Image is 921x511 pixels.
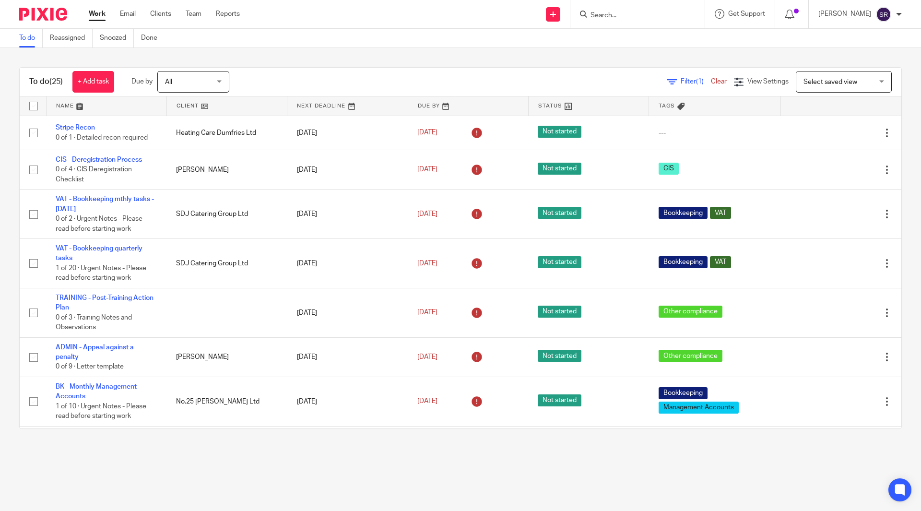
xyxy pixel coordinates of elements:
[287,239,408,288] td: [DATE]
[89,9,106,19] a: Work
[659,163,679,175] span: CIS
[131,77,153,86] p: Due by
[710,256,731,268] span: VAT
[216,9,240,19] a: Reports
[56,196,154,212] a: VAT - Bookkeeping mthly tasks - [DATE]
[659,350,722,362] span: Other compliance
[100,29,134,48] a: Snoozed
[659,387,708,399] span: Bookkeeping
[876,7,891,22] img: svg%3E
[417,398,437,405] span: [DATE]
[72,71,114,93] a: + Add task
[747,78,789,85] span: View Settings
[56,383,137,400] a: BK - Monthly Management Accounts
[287,377,408,426] td: [DATE]
[56,295,153,311] a: TRAINING - Post-Training Action Plan
[538,350,581,362] span: Not started
[56,364,124,370] span: 0 of 9 · Letter template
[538,256,581,268] span: Not started
[56,215,142,232] span: 0 of 2 · Urgent Notes - Please read before starting work
[659,207,708,219] span: Bookkeeping
[56,245,142,261] a: VAT - Bookkeeping quarterly tasks
[287,426,408,475] td: [DATE]
[166,426,287,475] td: [PERSON_NAME] Lodge Enterprises Ltd
[19,8,67,21] img: Pixie
[590,12,676,20] input: Search
[166,150,287,189] td: [PERSON_NAME]
[166,337,287,377] td: [PERSON_NAME]
[659,256,708,268] span: Bookkeeping
[538,207,581,219] span: Not started
[56,344,134,360] a: ADMIN - Appeal against a penalty
[165,79,172,85] span: All
[120,9,136,19] a: Email
[287,288,408,337] td: [DATE]
[56,265,146,282] span: 1 of 20 · Urgent Notes - Please read before starting work
[711,78,727,85] a: Clear
[287,150,408,189] td: [DATE]
[166,239,287,288] td: SDJ Catering Group Ltd
[417,354,437,360] span: [DATE]
[538,306,581,318] span: Not started
[696,78,704,85] span: (1)
[659,103,675,108] span: Tags
[50,29,93,48] a: Reassigned
[538,394,581,406] span: Not started
[56,124,95,131] a: Stripe Recon
[56,314,132,331] span: 0 of 3 · Training Notes and Observations
[659,128,771,138] div: ---
[417,166,437,173] span: [DATE]
[186,9,201,19] a: Team
[803,79,857,85] span: Select saved view
[659,402,739,414] span: Management Accounts
[681,78,711,85] span: Filter
[56,134,148,141] span: 0 of 1 · Detailed recon required
[49,78,63,85] span: (25)
[166,377,287,426] td: No.25 [PERSON_NAME] Ltd
[166,190,287,239] td: SDJ Catering Group Ltd
[538,163,581,175] span: Not started
[818,9,871,19] p: [PERSON_NAME]
[29,77,63,87] h1: To do
[728,11,765,17] span: Get Support
[417,260,437,267] span: [DATE]
[150,9,171,19] a: Clients
[538,126,581,138] span: Not started
[56,166,132,183] span: 0 of 4 · CIS Deregistration Checklist
[287,337,408,377] td: [DATE]
[56,156,142,163] a: CIS - Deregistration Process
[659,306,722,318] span: Other compliance
[141,29,165,48] a: Done
[287,190,408,239] td: [DATE]
[710,207,731,219] span: VAT
[417,211,437,217] span: [DATE]
[19,29,43,48] a: To do
[287,116,408,150] td: [DATE]
[56,403,146,420] span: 1 of 10 · Urgent Notes - Please read before starting work
[417,309,437,316] span: [DATE]
[166,116,287,150] td: Heating Care Dumfries Ltd
[417,130,437,136] span: [DATE]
